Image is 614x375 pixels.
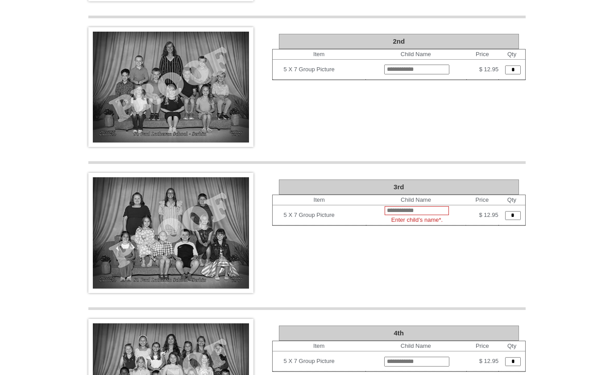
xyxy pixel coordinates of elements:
div: 4th [279,326,519,341]
td: 5 X 7 Group Picture [284,208,366,222]
th: Qty [498,341,525,351]
th: Qty [498,195,525,205]
td: 5 X 7 Group Picture [284,354,365,368]
td: $ 12.95 [466,351,498,371]
th: Price [466,49,498,60]
span: Enter child’s name . [391,216,443,223]
div: 2nd [279,34,519,49]
td: 5 X 7 Group Picture [284,62,365,77]
img: 3rd [88,173,253,293]
th: Child Name [366,195,466,205]
th: Child Name [365,49,466,60]
div: 3rd [279,179,519,195]
th: Price [466,195,498,205]
td: $ 12.95 [466,60,498,80]
th: Item [273,49,365,60]
img: 2nd [88,27,253,147]
th: Item [273,195,366,205]
th: Item [273,341,365,351]
th: Child Name [365,341,466,351]
th: Qty [498,49,525,60]
th: Price [466,341,498,351]
td: $ 12.95 [466,205,498,225]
